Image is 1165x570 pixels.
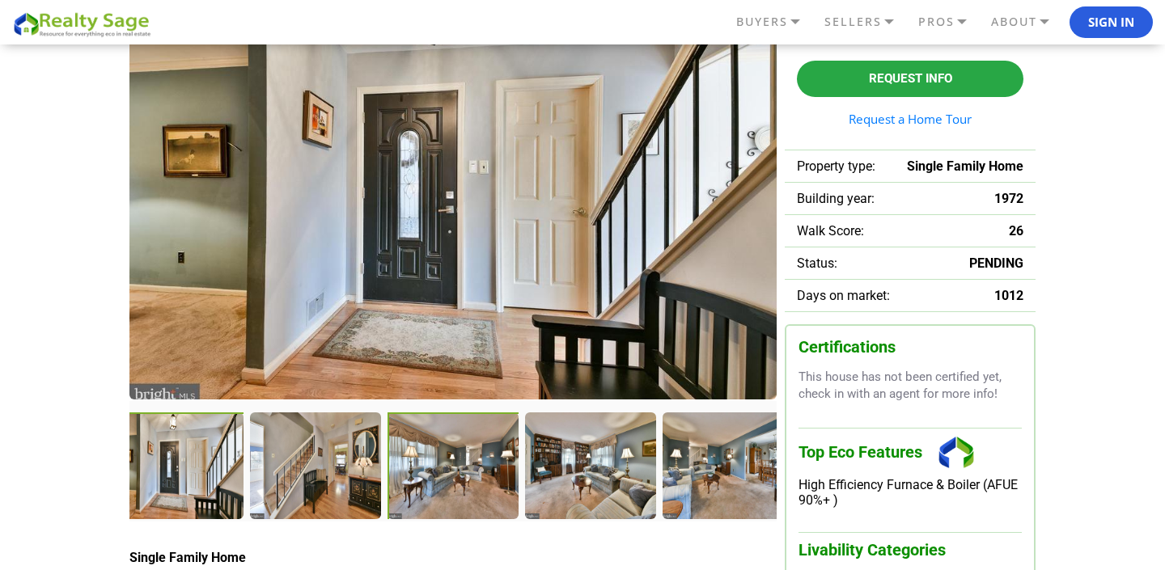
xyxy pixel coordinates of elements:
img: REALTY SAGE [12,10,158,38]
span: 1972 [994,191,1023,206]
span: Building year: [797,191,875,206]
h4: Single Family Home [129,550,777,565]
span: Single Family Home [907,158,1023,174]
a: PROS [914,8,987,36]
h3: Top Eco Features [799,428,1022,477]
button: Request Info [797,61,1023,97]
div: High Efficiency Furnace & Boiler (AFUE 90%+ ) [799,477,1022,508]
h3: Livability Categories [799,532,1022,559]
span: Walk Score: [797,223,864,239]
a: ABOUT [987,8,1070,36]
span: Status: [797,255,837,271]
a: SELLERS [820,8,914,36]
p: This house has not been certified yet, check in with an agent for more info! [799,369,1022,403]
span: Property type: [797,158,875,174]
span: Days on market: [797,288,890,303]
a: Request a Home Tour [797,113,1023,125]
h3: Certifications [799,338,1022,357]
span: PENDING [969,255,1023,271]
button: Sign In [1070,6,1153,39]
span: 26 [1009,223,1023,239]
a: BUYERS [732,8,820,36]
span: 1012 [994,288,1023,303]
